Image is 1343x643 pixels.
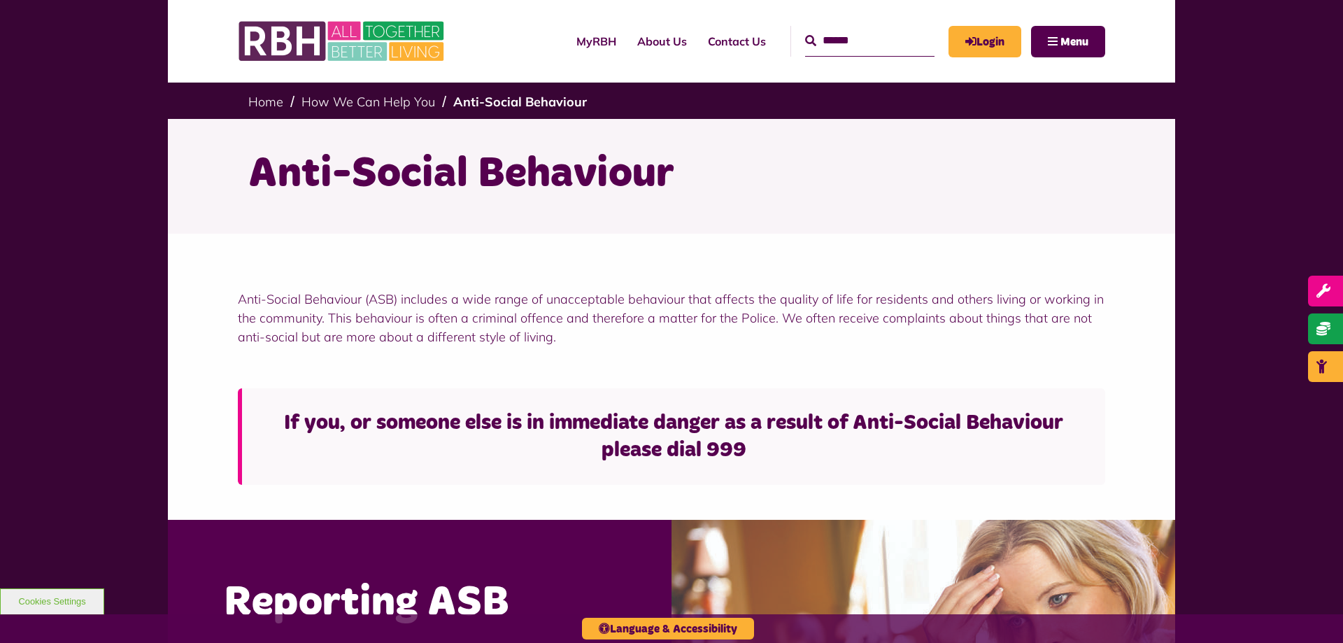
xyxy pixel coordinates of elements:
[301,94,435,110] a: How We Can Help You
[627,22,697,60] a: About Us
[248,94,283,110] a: Home
[238,290,1105,346] p: Anti-Social Behaviour (ASB) includes a wide range of unacceptable behaviour that affects the qual...
[238,14,448,69] img: RBH
[1060,36,1088,48] span: Menu
[1280,580,1343,643] iframe: Netcall Web Assistant for live chat
[224,576,616,630] h2: Reporting ASB
[582,618,754,640] button: Language & Accessibility
[263,409,1084,464] h3: If you, or someone else is in immediate danger as a result of Anti-Social Behaviour please dial 999
[948,26,1021,57] a: MyRBH
[248,147,1095,202] h1: Anti-Social Behaviour
[1031,26,1105,57] button: Navigation
[566,22,627,60] a: MyRBH
[453,94,587,110] a: Anti-Social Behaviour
[697,22,776,60] a: Contact Us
